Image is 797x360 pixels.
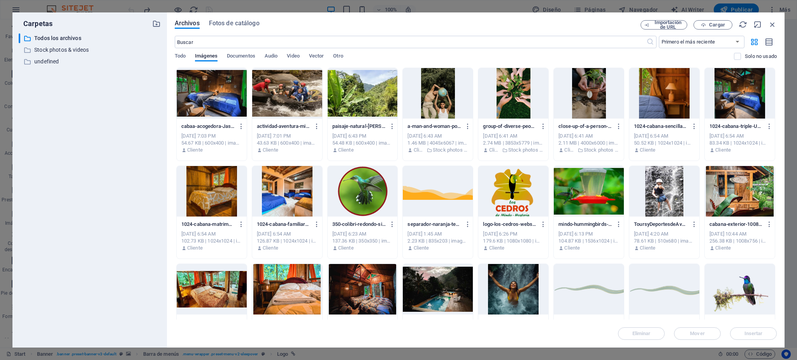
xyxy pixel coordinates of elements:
div: 137.36 KB | 350x350 | image/png [332,238,393,245]
div: 50.52 KB | 1024x1024 | image/webp [634,140,695,147]
div: Por: Cliente | Carpeta: Stock photos & videos [483,147,544,154]
div: 126.87 KB | 1024x1024 | image/webp [257,238,318,245]
p: Stock photos & videos [584,147,619,154]
span: Archivos [175,19,200,28]
p: separador-sitio-web-verde-jIuZa-9hRJNO8BoFuiFcnQ.png [558,319,612,326]
p: paisaje-natural-[PERSON_NAME]-bg-v56uAc1pMQTlDL6i6pA.webp [332,123,386,130]
p: logo-los-cedros-website-fB3WKJFH-48a4rIec8jB4A.png [483,221,536,228]
div: Stock photos & videos [19,45,161,55]
p: separador-naranja-test-J51jKarCgBO6IoFzooAEnQ.png [407,221,461,228]
p: Todos los archivos [34,34,146,43]
p: cabaa-acogedora-Jasdi_Po4qbtjrIZmJoOVg.webp [181,123,235,130]
p: Cliente [187,147,203,154]
span: Todo [175,51,186,62]
div: [DATE] 7:01 PM [257,133,318,140]
div: 256.38 KB | 1008x756 | image/jpeg [709,238,770,245]
p: Cliente [489,147,500,154]
div: 43.63 KB | 600x400 | image/webp [257,140,318,147]
span: Imágenes [195,51,218,62]
div: [DATE] 6:41 AM [483,133,544,140]
div: 179.6 KB | 1080x1080 | image/png [483,238,544,245]
span: Importación de URL [652,20,684,30]
p: undefined [34,57,146,66]
span: Cargar [709,23,725,27]
div: [DATE] 10:44 AM [709,231,770,238]
div: 104.87 KB | 1536x1024 | image/jpeg [558,238,619,245]
div: [DATE] 6:54 AM [181,231,242,238]
p: Cliente [564,147,575,154]
div: 2.74 MB | 3853x5779 | image/jpeg [483,140,544,147]
p: Cliente [489,245,505,252]
div: undefined [19,57,161,66]
p: actividad-aventura-mindo-9envxo1PtSeoUsyvCG8fTA.webp [257,123,310,130]
span: Audio [265,51,277,62]
p: cabana-exterior-1008-3ePj0ed2O4ByH76XOQC4iw.jpeg [709,221,763,228]
span: Fotos de catálogo [209,19,260,28]
div: ​ [19,33,20,43]
i: Minimizar [753,20,762,29]
p: Cliente [338,245,354,252]
div: 1.46 MB | 4045x6067 | image/jpeg [407,140,468,147]
p: Cliente [564,245,580,252]
p: cabana-individual-1400-8c_5OMRYhxLIip63pbmRRw.jpeg [257,319,310,326]
p: Cliente [715,147,731,154]
p: close-up-of-a-person-planting-a-tomato-seedling-in-a-pot-focusing-on-organic-gardening-practices-... [558,123,612,130]
p: PNG-1250-800-PISCINA_ATARDECER-oyzdrp4oc1hCyGVo8UrReQ.jpg [407,319,461,326]
button: Importación de URL [641,20,687,30]
p: 350-colibri-redondo-sin-fondo-350-brwmRiOfZpPqc2drXJ9TNw.png [332,221,386,228]
i: Crear carpeta [152,19,161,28]
p: cabana-triple-1008-756-d0_zH97YG9aYzoGVGSPHkg.jpeg [332,319,386,326]
p: separador-sitio-web-verde-kJlQm3Kun5F9eOEe7PYUGA.png [634,319,687,326]
span: Video [287,51,299,62]
span: Otro [333,51,343,62]
p: Stock photos & videos [34,45,146,54]
p: Cliente [640,147,655,154]
p: Cliente [715,245,731,252]
p: 1024-cabana-sencilla-k4CEqYDveTTBzioPZEBlrA.webp [634,123,687,130]
p: mujer-cascada-mindo-KkDIM1G-vf9WQvs3FAa9Fg.jpg [483,319,536,326]
div: [DATE] 6:54 AM [257,231,318,238]
span: Vector [309,51,324,62]
div: [DATE] 4:20 AM [634,231,695,238]
p: Cliente [263,245,278,252]
div: [DATE] 6:13 PM [558,231,619,238]
button: Cargar [693,20,732,30]
p: mindo-hummingbirds-feeding-w3DrWjwZwJLxFctopzhAFQ.jpg [558,221,612,228]
div: [DATE] 6:43 PM [332,133,393,140]
p: ToursyDeportesdeAventuraenMindolMindoXtrem-7vBZFmCMyORbHhm2ydja0g.jpg [634,221,687,228]
p: Solo muestra los archivos que no están usándose en el sitio web. Los archivos añadidos durante es... [745,53,777,60]
p: cabana-matrimonial-1400-0zb8e4J3YEajUNSVb2Nm0g.jpg [181,319,235,326]
div: Por: Cliente | Carpeta: Stock photos & videos [407,147,468,154]
div: Por: Cliente | Carpeta: Stock photos & videos [558,147,619,154]
div: [DATE] 1:45 AM [407,231,468,238]
div: [DATE] 7:03 PM [181,133,242,140]
p: Stock photos & videos [433,147,468,154]
p: 1024-cabana-triple-UsBu7AFBmvDqW9FbWdXLLw.webp [709,123,763,130]
div: [DATE] 6:54 AM [709,133,770,140]
div: [DATE] 6:43 AM [407,133,468,140]
p: group-of-diverse-people-planting-tree-saplings-together-symbolizing-sustainability-and-teamwork--... [483,123,536,130]
div: 83.34 KB | 1024x1024 | image/webp [709,140,770,147]
i: Volver a cargar [739,20,747,29]
div: 54.48 KB | 600x400 | image/webp [332,140,393,147]
div: 102.73 KB | 1024x1024 | image/webp [181,238,242,245]
span: Documentos [227,51,255,62]
p: Cliente [187,245,203,252]
p: Cliente [338,147,354,154]
div: [DATE] 6:26 PM [483,231,544,238]
p: Cliente [414,245,429,252]
p: 1024-cabana-familiar-TFfhXoo8t1I081C_ktxWFg.webp [257,221,310,228]
div: [DATE] 6:23 AM [332,231,393,238]
p: 1024-cabana-matrimonial-xgzo4MNx963NhfKBgOXlfA.webp [181,221,235,228]
p: Stock photos & videos [508,147,544,154]
p: a-man-and-woman-posing-outdoors-holding-a-globe-symbolizing-global-unity-and-awareness-wsO2Nxc6ed... [407,123,461,130]
p: Cliente [414,147,425,154]
p: nice-hummingbird-ZLxFc7Uwdsu44geEaQzqUQ.png [709,319,763,326]
p: Carpetas [19,19,53,29]
div: [DATE] 6:41 AM [558,133,619,140]
i: Cerrar [768,20,777,29]
div: 2.23 KB | 835x203 | image/png [407,238,468,245]
div: 2.11 MB | 4000x6000 | image/jpeg [558,140,619,147]
p: Cliente [640,245,655,252]
div: [DATE] 6:54 AM [634,133,695,140]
